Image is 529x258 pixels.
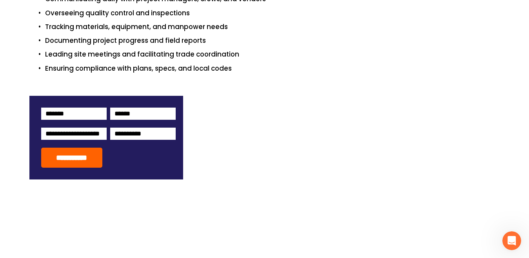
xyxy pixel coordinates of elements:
p: Documenting project progress and field reports [45,35,500,46]
iframe: Intercom live chat [502,231,521,250]
p: Ensuring compliance with plans, specs, and local codes [45,63,500,74]
p: Overseeing quality control and inspections [45,8,500,18]
p: Tracking materials, equipment, and manpower needs [45,22,500,32]
p: Leading site meetings and facilitating trade coordination [45,49,500,60]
